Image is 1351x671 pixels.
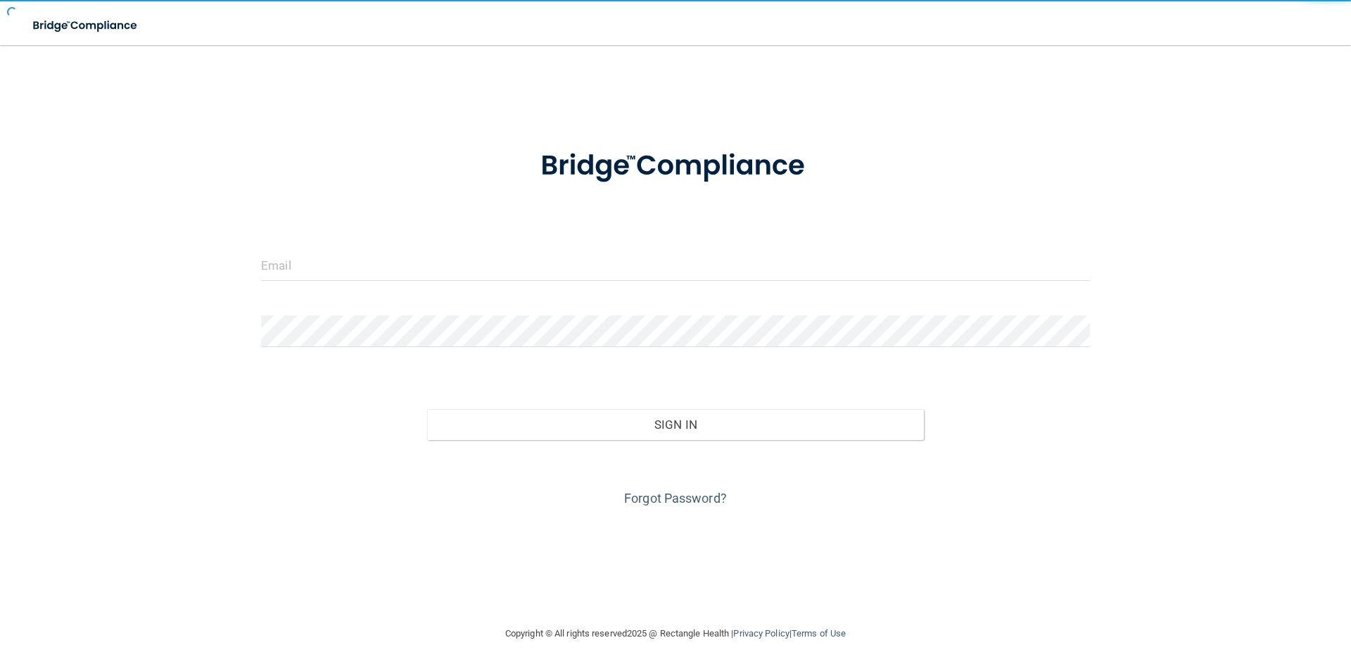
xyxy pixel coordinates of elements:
a: Terms of Use [792,628,846,639]
div: Copyright © All rights reserved 2025 @ Rectangle Health | | [419,611,932,656]
button: Sign In [427,409,925,440]
img: bridge_compliance_login_screen.278c3ca4.svg [21,11,151,40]
a: Forgot Password? [624,491,727,506]
input: Email [261,249,1090,281]
img: bridge_compliance_login_screen.278c3ca4.svg [512,130,839,203]
a: Privacy Policy [733,628,789,639]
